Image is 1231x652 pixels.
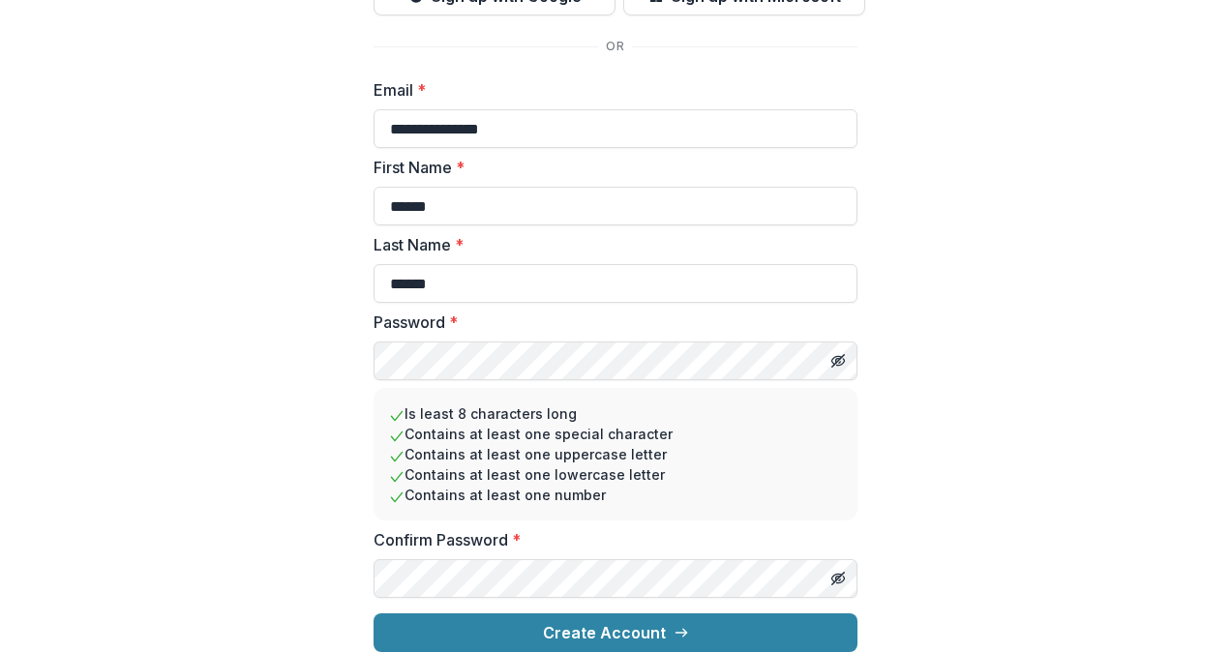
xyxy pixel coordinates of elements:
[389,424,842,444] li: Contains at least one special character
[823,563,854,594] button: Toggle password visibility
[389,403,842,424] li: Is least 8 characters long
[374,528,846,551] label: Confirm Password
[389,444,842,464] li: Contains at least one uppercase letter
[389,464,842,485] li: Contains at least one lowercase letter
[374,156,846,179] label: First Name
[374,613,857,652] button: Create Account
[823,345,854,376] button: Toggle password visibility
[389,485,842,505] li: Contains at least one number
[374,78,846,102] label: Email
[374,233,846,256] label: Last Name
[374,311,846,334] label: Password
